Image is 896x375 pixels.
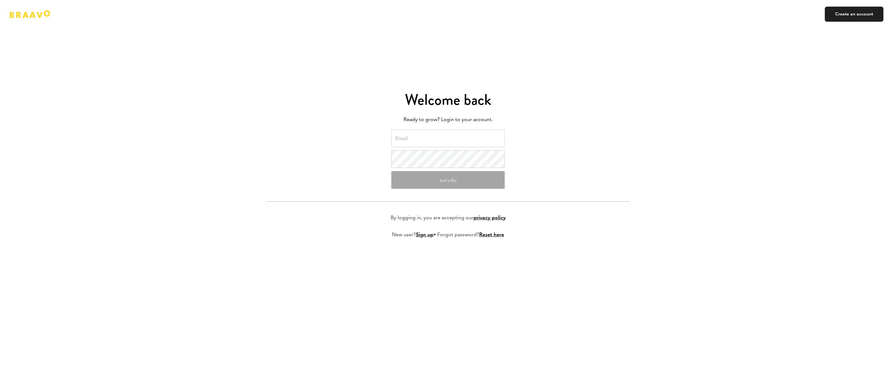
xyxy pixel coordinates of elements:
[391,214,506,222] p: By logging in, you are accepting our
[267,115,629,125] p: Ready to grow? Login to your account.
[392,231,504,239] p: New user? • Forgot password?
[474,215,506,221] a: privacy policy
[405,89,491,110] span: Welcome back
[416,232,434,238] a: Sign up
[391,171,505,189] button: Let's Go
[391,130,505,147] input: Email
[825,7,883,22] a: Create an account
[479,232,504,238] a: Reset here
